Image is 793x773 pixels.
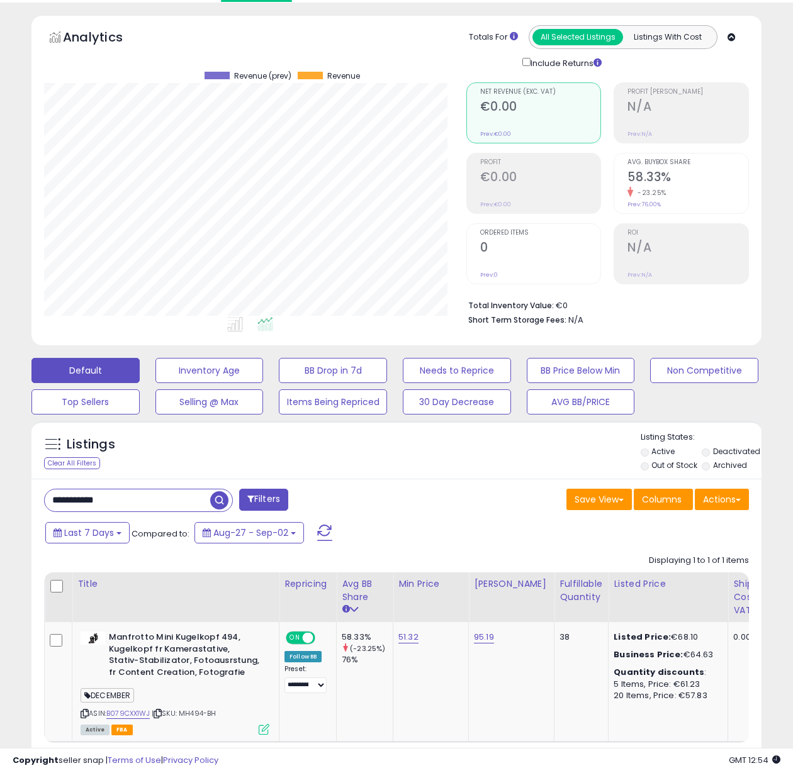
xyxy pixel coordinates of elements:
label: Deactivated [713,446,760,457]
a: Privacy Policy [163,754,218,766]
button: Default [31,358,140,383]
button: Items Being Repriced [279,389,387,414]
div: seller snap | | [13,755,218,767]
div: Title [77,577,274,591]
h2: 58.33% [627,170,748,187]
button: Last 7 Days [45,522,130,543]
small: Prev: 0 [480,271,498,279]
span: FBA [111,725,133,735]
strong: Copyright [13,754,59,766]
h2: N/A [627,99,748,116]
b: Manfrotto Mini Kugelkopf 494, Kugelkopf fr Kamerastative, Stativ-Stabilizator, Fotoausrstung, fr ... [109,631,262,681]
button: Non Competitive [650,358,758,383]
a: Terms of Use [108,754,161,766]
button: BB Drop in 7d [279,358,387,383]
small: -23.25% [633,188,666,197]
span: Revenue (prev) [234,72,291,81]
span: Columns [642,493,682,506]
span: OFF [313,633,334,643]
button: Selling @ Max [155,389,264,414]
label: Archived [713,460,747,470]
button: Aug-27 - Sep-02 [194,522,304,543]
div: Avg BB Share [342,577,388,604]
label: Active [651,446,675,457]
div: [PERSON_NAME] [474,577,549,591]
div: Follow BB [284,651,322,662]
small: Prev: N/A [627,130,652,138]
label: Out of Stock [651,460,697,470]
span: Revenue [327,72,360,81]
span: Avg. Buybox Share [627,159,748,166]
span: Profit [PERSON_NAME] [627,89,748,96]
h2: €0.00 [480,99,601,116]
div: 5 Items, Price: €61.23 [614,679,718,690]
button: Save View [566,489,632,510]
b: Short Term Storage Fees: [468,314,566,325]
h5: Listings [67,436,115,453]
div: €68.10 [614,631,718,643]
div: Clear All Filters [44,457,100,469]
span: Net Revenue (Exc. VAT) [480,89,601,96]
span: 2025-09-10 12:54 GMT [729,754,780,766]
button: Needs to Reprice [403,358,511,383]
div: 76% [342,654,393,665]
span: Profit [480,159,601,166]
button: Listings With Cost [622,29,713,45]
span: | SKU: MH494-BH [152,708,217,718]
small: Avg BB Share. [342,604,349,615]
span: DECEMBER [81,688,134,703]
small: Prev: 76.00% [627,201,661,208]
div: Listed Price [614,577,723,591]
button: Filters [239,489,288,511]
small: Prev: €0.00 [480,130,511,138]
button: Columns [634,489,693,510]
button: BB Price Below Min [527,358,635,383]
span: ROI [627,230,748,236]
div: Fulfillable Quantity [560,577,603,604]
button: All Selected Listings [532,29,623,45]
a: B079CXX1WJ [106,708,150,719]
small: Prev: N/A [627,271,652,279]
h5: Analytics [63,28,147,49]
b: Business Price: [614,648,683,660]
img: 21RlSYweq8L._SL40_.jpg [81,631,106,645]
small: (-23.25%) [350,643,385,653]
a: 51.32 [398,631,419,643]
h2: 0 [480,240,601,257]
span: Aug-27 - Sep-02 [213,526,288,539]
div: Include Returns [513,55,617,70]
div: 58.33% [342,631,393,643]
span: N/A [568,314,583,326]
b: Total Inventory Value: [468,300,554,311]
div: 38 [560,631,599,643]
a: 95.19 [474,631,494,643]
button: Inventory Age [155,358,264,383]
div: Totals For [469,31,518,43]
div: Repricing [284,577,331,591]
small: Prev: €0.00 [480,201,511,208]
div: Displaying 1 to 1 of 1 items [649,555,749,567]
div: €64.63 [614,649,718,660]
div: Preset: [284,665,327,693]
span: All listings currently available for purchase on Amazon [81,725,110,735]
span: Compared to: [132,528,189,540]
span: ON [287,633,303,643]
h2: N/A [627,240,748,257]
div: 20 Items, Price: €57.83 [614,690,718,701]
button: AVG BB/PRICE [527,389,635,414]
div: : [614,667,718,678]
li: €0 [468,297,740,312]
b: Listed Price: [614,631,671,643]
p: Listing States: [641,431,762,443]
span: Ordered Items [480,230,601,236]
button: Top Sellers [31,389,140,414]
button: 30 Day Decrease [403,389,511,414]
div: Min Price [398,577,463,591]
h2: €0.00 [480,170,601,187]
div: ASIN: [81,631,269,733]
span: Last 7 Days [64,526,114,539]
button: Actions [695,489,749,510]
b: Quantity discounts [614,666,704,678]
